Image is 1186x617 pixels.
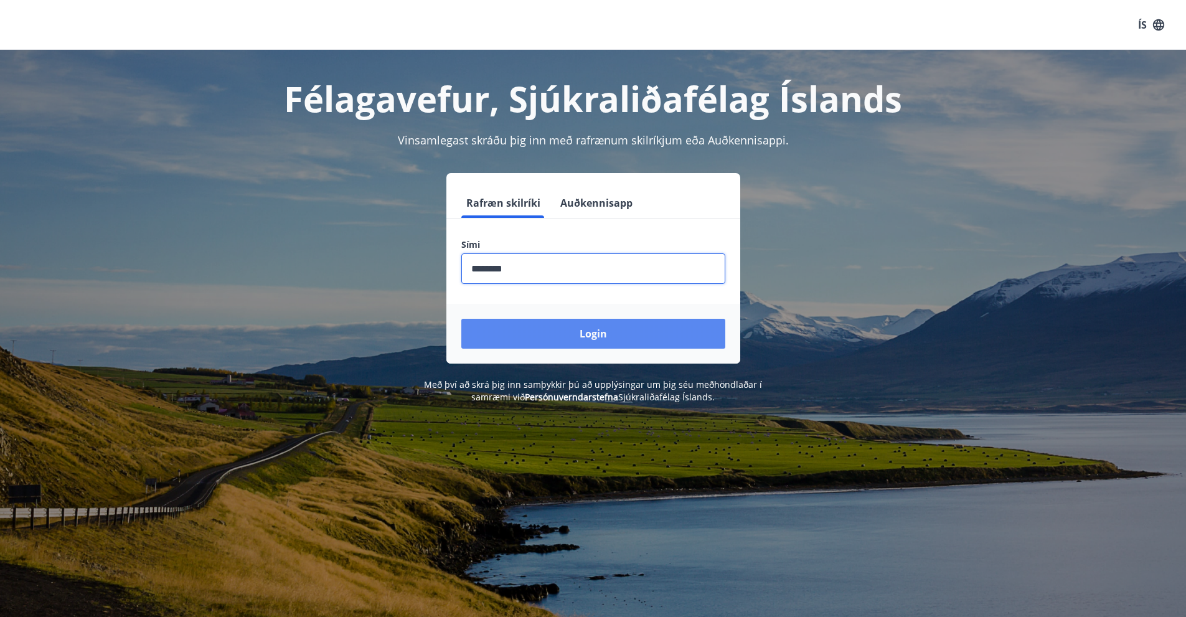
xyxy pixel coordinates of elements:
[461,319,725,349] button: Login
[461,188,545,218] button: Rafræn skilríki
[525,391,618,403] a: Persónuverndarstefna
[555,188,638,218] button: Auðkennisapp
[461,238,725,251] label: Sími
[424,379,762,403] span: Með því að skrá þig inn samþykkir þú að upplýsingar um þig séu meðhöndlaðar í samræmi við Sjúkral...
[160,75,1027,122] h1: Félagavefur, Sjúkraliðafélag Íslands
[1131,14,1171,36] button: ÍS
[398,133,789,148] span: Vinsamlegast skráðu þig inn með rafrænum skilríkjum eða Auðkennisappi.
